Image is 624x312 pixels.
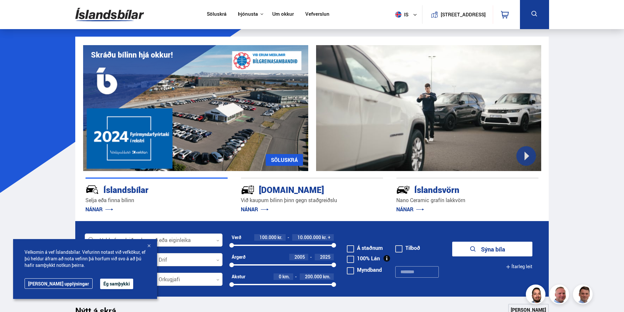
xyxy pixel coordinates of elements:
[550,286,570,305] img: siFngHWaQ9KaOqBr.png
[91,50,173,59] h1: Skráðu bílinn hjá okkur!
[393,5,422,24] button: is
[85,197,228,204] p: Selja eða finna bílinn
[395,245,420,251] label: Tilboð
[282,274,290,279] span: km.
[232,254,245,260] div: Árgerð
[266,154,303,166] a: SÖLUSKRÁ
[241,183,255,197] img: tr5P-W3DuiFaO7aO.svg
[393,11,409,18] span: is
[25,278,93,289] a: [PERSON_NAME] upplýsingar
[85,206,113,213] a: NÁNAR
[238,11,258,17] button: Þjónusta
[347,256,380,261] label: 100% Lán
[527,286,546,305] img: nhp88E3Fdnt1Opn2.png
[347,267,382,272] label: Myndband
[279,273,281,280] span: 0
[241,197,383,204] p: Við kaupum bílinn þinn gegn staðgreiðslu
[452,242,532,256] button: Sýna bíla
[25,249,146,269] span: Velkomin á vef Íslandsbílar. Vefurinn notast við vefkökur, ef þú heldur áfram að nota vefinn þá h...
[241,206,269,213] a: NÁNAR
[232,235,241,240] div: Verð
[323,274,330,279] span: km.
[328,235,330,240] span: +
[297,234,321,240] span: 10.000.000
[241,183,360,195] div: [DOMAIN_NAME]
[426,5,489,24] a: [STREET_ADDRESS]
[75,4,144,25] img: G0Ugv5HjCgRt.svg
[305,273,322,280] span: 200.000
[85,183,205,195] div: Íslandsbílar
[305,11,330,18] a: Vefverslun
[396,197,539,204] p: Nano Ceramic grafín lakkvörn
[396,206,424,213] a: NÁNAR
[320,254,330,260] span: 2025
[85,183,99,197] img: JRvxyua_JYH6wB4c.svg
[100,279,133,289] button: Ég samþykki
[395,11,401,18] img: svg+xml;base64,PHN2ZyB4bWxucz0iaHR0cDovL3d3dy53My5vcmcvMjAwMC9zdmciIHdpZHRoPSI1MTIiIGhlaWdodD0iNT...
[347,245,383,251] label: Á staðnum
[232,274,245,279] div: Akstur
[574,286,594,305] img: FbJEzSuNWCJXmdc-.webp
[443,12,483,17] button: [STREET_ADDRESS]
[277,235,282,240] span: kr.
[259,234,276,240] span: 100.000
[207,11,226,18] a: Söluskrá
[294,254,305,260] span: 2005
[322,235,327,240] span: kr.
[396,183,515,195] div: Íslandsvörn
[396,183,410,197] img: -Svtn6bYgwAsiwNX.svg
[83,45,308,171] img: eKx6w-_Home_640_.png
[506,259,532,274] button: Ítarleg leit
[272,11,294,18] a: Um okkur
